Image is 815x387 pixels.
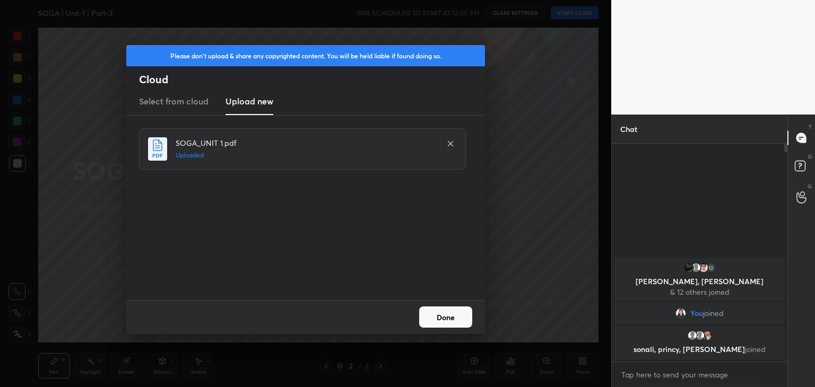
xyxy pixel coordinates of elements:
p: G [808,182,812,190]
span: joined [745,344,766,354]
img: 1d9caf79602a43199c593e4a951a70c3.jpg [675,308,686,319]
div: 12 [706,262,716,273]
img: 14a880d005364e629a651db6cd6ebca9.jpg [698,262,709,273]
p: sonali, princy, [PERSON_NAME] [621,345,778,354]
p: D [808,153,812,161]
span: You [690,309,703,318]
img: cea5f857955a42be9ab3ea5802936392.jpg [683,262,694,273]
p: [PERSON_NAME], [PERSON_NAME] [621,277,778,286]
img: 715bef06060e4942b0acc2b08dcd413d.jpg [702,330,713,341]
p: Chat [612,115,646,143]
div: grid [612,256,787,362]
div: Please don't upload & share any copyrighted content. You will be held liable if found doing so. [126,45,485,66]
p: & 12 others joined [621,288,778,296]
h5: Uploaded [176,151,436,160]
h4: SOGA_UNIT 1.pdf [176,137,436,148]
p: T [809,123,812,131]
h3: Upload new [226,95,273,108]
img: default.png [695,330,705,341]
button: Done [419,306,472,328]
img: default.png [687,330,698,341]
img: default.png [691,262,701,273]
span: joined [703,309,724,318]
h2: Cloud [139,73,485,86]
